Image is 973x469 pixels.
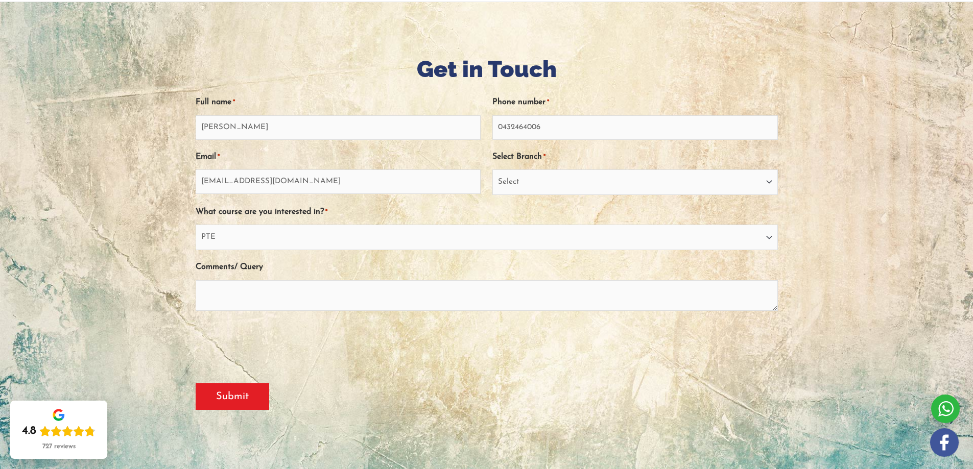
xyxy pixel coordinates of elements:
div: 4.8 [22,424,36,438]
label: Full name [196,94,235,111]
label: What course are you interested in? [196,204,327,220]
input: Submit [196,383,269,410]
div: 727 reviews [42,442,76,451]
label: Select Branch [492,149,545,165]
label: Phone number [492,94,549,111]
div: Rating: 4.8 out of 5 [22,424,96,438]
img: white-facebook.png [930,428,959,457]
label: Comments/ Query [196,259,263,276]
h1: Get in Touch [196,53,778,85]
label: Email [196,149,220,165]
iframe: reCAPTCHA [196,325,351,365]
